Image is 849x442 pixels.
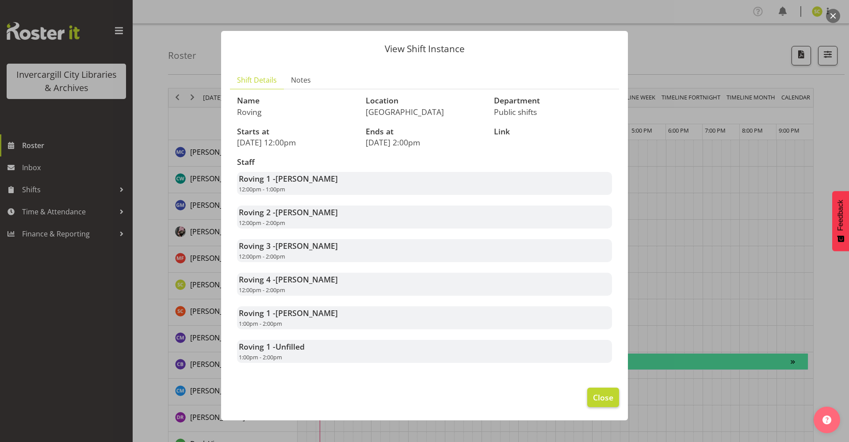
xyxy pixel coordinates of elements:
p: Roving [237,107,355,117]
span: 12:00pm - 2:00pm [239,219,285,227]
span: [PERSON_NAME] [275,173,338,184]
span: 12:00pm - 1:00pm [239,185,285,193]
h3: Name [237,96,355,105]
strong: Roving 1 - [239,341,305,352]
p: Public shifts [494,107,612,117]
strong: Roving 1 - [239,308,338,318]
span: Feedback [837,200,845,231]
strong: Roving 1 - [239,173,338,184]
span: Shift Details [237,75,277,85]
span: Close [593,392,613,403]
p: [GEOGRAPHIC_DATA] [366,107,484,117]
span: [PERSON_NAME] [275,240,338,251]
span: [PERSON_NAME] [275,207,338,217]
h3: Location [366,96,484,105]
span: [PERSON_NAME] [275,274,338,285]
span: 12:00pm - 2:00pm [239,252,285,260]
h3: Staff [237,158,612,167]
p: [DATE] 12:00pm [237,137,355,147]
button: Feedback - Show survey [832,191,849,251]
span: Notes [291,75,311,85]
span: 1:00pm - 2:00pm [239,320,282,328]
strong: Roving 4 - [239,274,338,285]
h3: Link [494,127,612,136]
strong: Roving 3 - [239,240,338,251]
img: help-xxl-2.png [822,415,831,424]
span: 12:00pm - 2:00pm [239,286,285,294]
strong: Roving 2 - [239,207,338,217]
p: [DATE] 2:00pm [366,137,484,147]
span: 1:00pm - 2:00pm [239,353,282,361]
button: Close [587,388,619,407]
span: [PERSON_NAME] [275,308,338,318]
h3: Ends at [366,127,484,136]
p: View Shift Instance [230,44,619,53]
h3: Starts at [237,127,355,136]
span: Unfilled [275,341,305,352]
h3: Department [494,96,612,105]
